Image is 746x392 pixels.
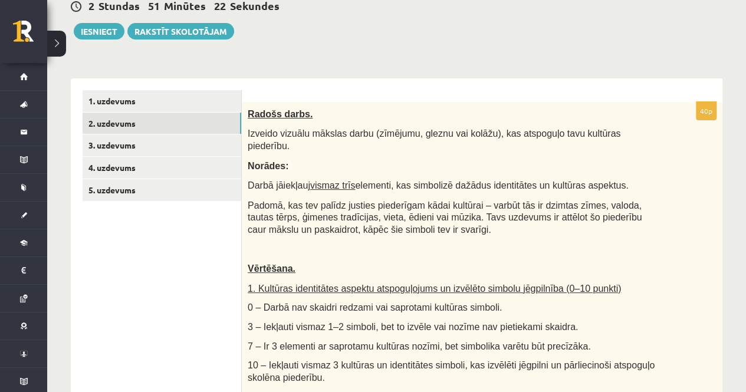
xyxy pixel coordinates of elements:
[83,157,241,179] a: 4. uzdevums
[83,113,241,134] a: 2. uzdevums
[248,263,295,274] span: Vērtēšana.
[248,109,313,119] span: Radošs darbs.
[248,322,578,332] span: 3 – Iekļauti vismaz 1–2 simboli, bet to izvēle vai nozīme nav pietiekami skaidra.
[83,90,241,112] a: 1. uzdevums
[248,180,629,190] span: Darbā jāiekļauj elementi, kas simbolizē dažādus identitātes un kultūras aspektus.
[248,302,502,312] span: 0 – Darbā nav skaidri redzami vai saprotami kultūras simboli.
[13,21,47,50] a: Rīgas 1. Tālmācības vidusskola
[248,341,591,351] span: 7 – Ir 3 elementi ar saprotamu kultūras nozīmi, bet simbolika varētu būt precīzāka.
[248,284,621,294] span: 1. Kultūras identitātes aspektu atspoguļojums un izvēlēto simbolu jēgpilnība (0–10 punkti)
[248,360,655,383] span: 10 – Iekļauti vismaz 3 kultūras un identitātes simboli, kas izvēlēti jēgpilni un pārliecinoši ats...
[696,101,717,120] p: 40p
[248,200,642,235] span: Padomā, kas tev palīdz justies piederīgam kādai kultūrai – varbūt tās ir dzimtas zīmes, valoda, t...
[127,23,234,39] a: Rakstīt skolotājam
[12,12,456,24] body: Editor, wiswyg-editor-user-answer-47433802180400
[74,23,124,39] button: Iesniegt
[83,134,241,156] a: 3. uzdevums
[83,179,241,201] a: 5. uzdevums
[248,161,288,171] span: Norādes:
[310,180,355,190] u: vismaz trīs
[248,129,620,151] span: Izveido vizuālu mākslas darbu (zīmējumu, gleznu vai kolāžu), kas atspoguļo tavu kultūras piederību.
